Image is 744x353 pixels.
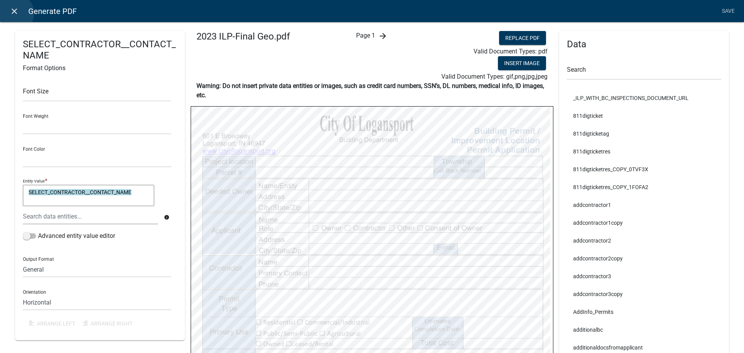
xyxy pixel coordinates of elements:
input: Search data entities... [23,208,158,224]
h6: Format Options [23,64,177,72]
li: 811digticketres_COPY_0TVF3X [567,160,721,178]
i: close [10,7,19,16]
li: 811digticketres [567,143,721,160]
span: Page 1 [356,32,375,39]
h4: SELECT_CONTRACTOR__CONTACT_NAME [23,39,177,61]
li: 811digticketag [567,125,721,143]
li: AddInfo_Permits [567,303,721,321]
p: Warning: Do not insert private data entities or images, such as credit card numbers, SSN’s, DL nu... [196,81,548,100]
p: Entity Value [23,179,45,184]
li: 811digticket [567,107,721,125]
h4: 2023 ILP-Final Geo.pdf [196,31,306,42]
li: addcontractor3 [567,267,721,285]
li: addcontractor1copy [567,214,721,232]
li: addcontractor2 [567,232,721,250]
li: _ILP_WITH_BC_INSPECTIONS_DOCUMENT_URL [567,89,721,107]
span: Valid Document Types: gif,png,jpg,jpeg [441,73,548,80]
li: addcontractor2copy [567,250,721,267]
i: arrow_forward [378,31,387,41]
i: info [164,215,169,220]
li: addcontractor3copy [567,285,721,303]
button: Arrange Left [23,317,77,331]
li: additionalbc [567,321,721,339]
h4: Data [567,39,721,50]
span: Generate PDF [28,3,77,19]
li: 811digticketres_COPY_1FOFA2 [567,178,721,196]
span: Valid Document Types: pdf [474,48,548,55]
button: Arrange Right [77,317,139,331]
label: Advanced entity value editor [23,231,115,241]
button: Insert Image [498,56,546,70]
button: Replace PDF [499,31,546,45]
li: addcontractor1 [567,196,721,214]
a: Save [718,4,738,19]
